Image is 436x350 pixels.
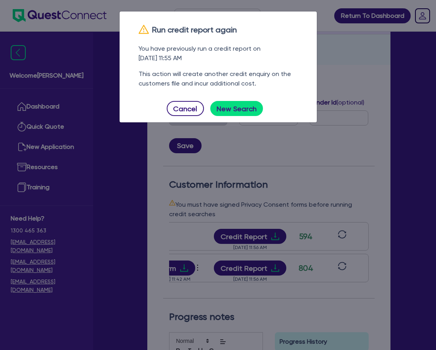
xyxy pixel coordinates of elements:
[139,24,149,34] span: warning
[139,44,298,63] div: You have previously run a credit report on
[139,69,298,88] div: This action will create another credit enquiry on the customers file and incur additional cost.
[167,101,204,116] button: Cancel
[139,24,298,34] h3: Run credit report again
[139,53,298,63] div: [DATE] 11:55 AM
[210,101,263,116] button: New Search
